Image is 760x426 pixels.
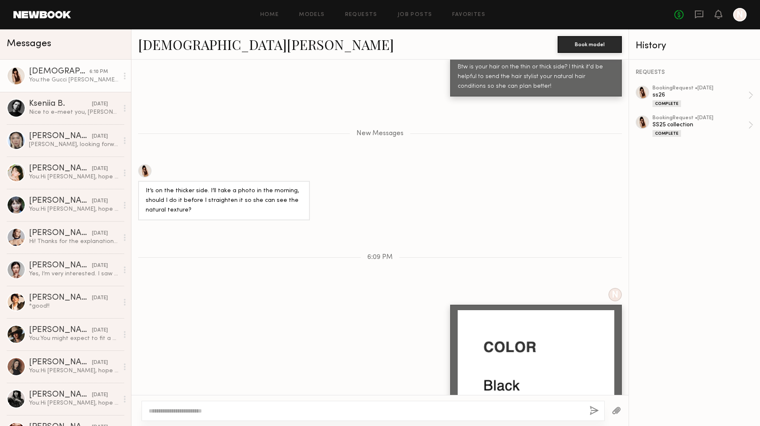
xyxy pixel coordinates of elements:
div: [DATE] [92,294,108,302]
div: [PERSON_NAME] [29,358,92,367]
div: You: Hi [PERSON_NAME], hope you're doing well. I'm a womenswear fashion designer currently workin... [29,367,118,375]
span: 6:09 PM [367,254,393,261]
div: [PERSON_NAME] [29,326,92,335]
div: [PERSON_NAME] [29,197,92,205]
a: Models [299,12,325,18]
div: *good!! [29,302,118,310]
div: It’s on the thicker side. I’ll take a photo in the morning, should I do it before I straighten it... [146,186,302,215]
div: Kseniia B. [29,100,92,108]
div: SS25 collection [653,121,748,129]
a: bookingRequest •[DATE]SS25 collectionComplete [653,115,753,137]
div: [DATE] [92,133,108,141]
div: [DATE] [92,230,108,238]
div: Yes, I’m very interested. I saw your instagram and your work looks beautiful. [29,270,118,278]
button: Book model [558,36,622,53]
div: booking Request • [DATE] [653,86,748,91]
div: You: the Gucci [PERSON_NAME] is 188 +18.33 tax [29,76,118,84]
div: [PERSON_NAME] [29,229,92,238]
div: [PERSON_NAME] [29,261,92,270]
div: [DATE] [92,391,108,399]
div: You: Hi [PERSON_NAME], hope you're doing well. I'm a womenswear fashion designer currently workin... [29,205,118,213]
div: [PERSON_NAME] [29,391,92,399]
div: Complete [653,100,681,107]
div: [PERSON_NAME] [29,132,92,141]
div: [PERSON_NAME] [29,294,92,302]
a: Job Posts [398,12,432,18]
div: [DATE] [92,197,108,205]
div: [PERSON_NAME] [29,165,92,173]
div: 6:10 PM [89,68,108,76]
div: You: You might expect to fit a total of 12-14 pieces at each round of fitting, instead of 28. Bec... [29,335,118,342]
div: ss26 [653,91,748,99]
div: History [636,41,753,51]
div: [DATE] [92,100,108,108]
div: [DATE] [92,327,108,335]
a: Home [260,12,279,18]
span: Messages [7,39,51,49]
a: Requests [345,12,377,18]
div: Complete [653,130,681,137]
div: Nice to e-meet you, [PERSON_NAME]! I’m currently in [GEOGRAPHIC_DATA], but I go back to LA pretty... [29,108,118,116]
div: Btw is your hair on the thin or thick side? I think it'd be helpful to send the hair stylist your... [458,63,614,91]
div: [DEMOGRAPHIC_DATA][PERSON_NAME] [29,68,89,76]
div: booking Request • [DATE] [653,115,748,121]
a: bookingRequest •[DATE]ss26Complete [653,86,753,107]
a: [DEMOGRAPHIC_DATA][PERSON_NAME] [138,35,394,53]
a: Favorites [452,12,485,18]
div: Hi! Thanks for the explanation — that really helps. I’m interested! I just moved to Downtown, so ... [29,238,118,246]
a: Book model [558,40,622,47]
div: REQUESTS [636,70,753,76]
div: [DATE] [92,165,108,173]
a: N [733,8,747,21]
div: [DATE] [92,262,108,270]
span: New Messages [356,130,404,137]
div: [PERSON_NAME], looking forward to another chance! [29,141,118,149]
div: [DATE] [92,359,108,367]
div: You: Hi [PERSON_NAME], hope you're doing well. I'm a womenswear fashion designer currently workin... [29,399,118,407]
div: You: Hi [PERSON_NAME], hope you're doing well. I'm a womenswear fashion designer currently workin... [29,173,118,181]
